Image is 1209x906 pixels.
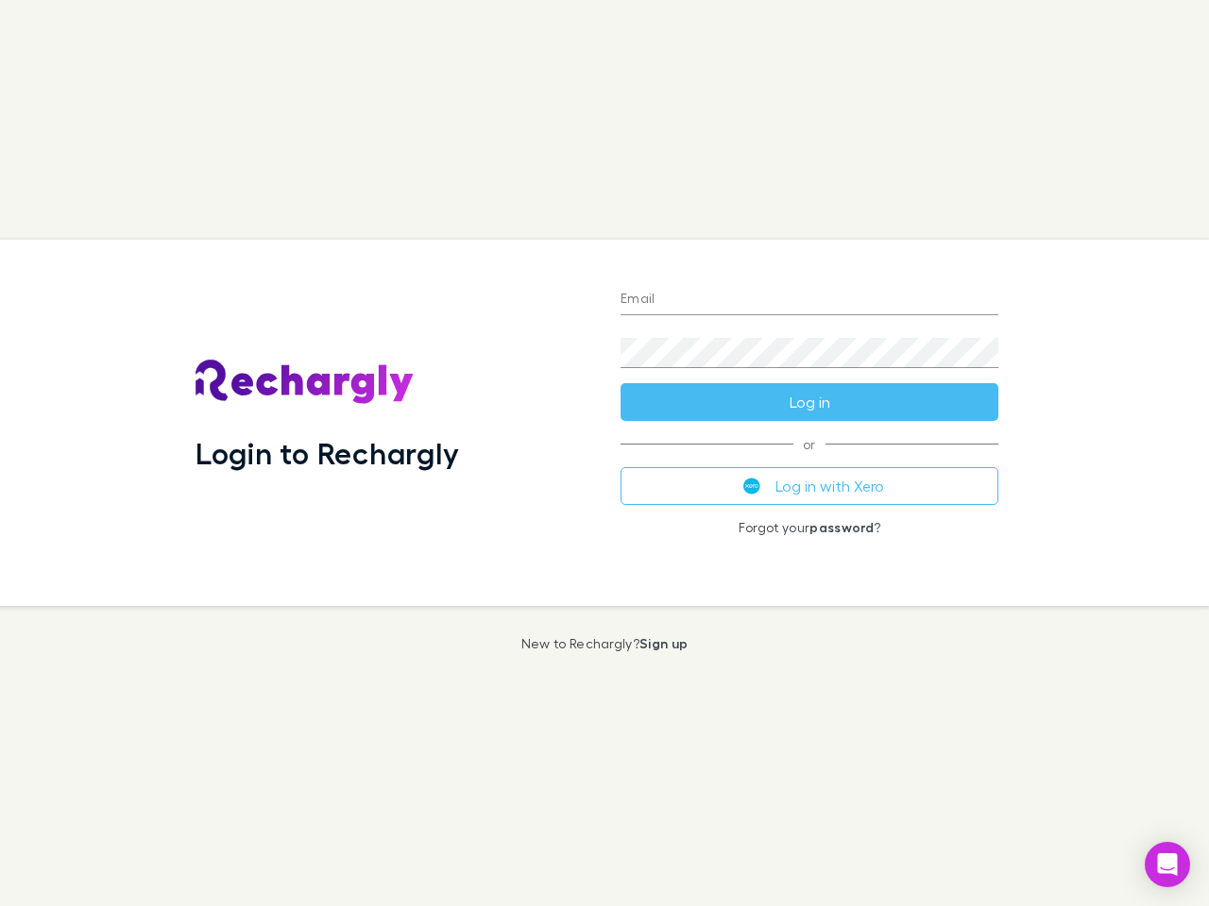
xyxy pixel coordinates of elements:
p: Forgot your ? [621,520,998,535]
button: Log in [621,383,998,421]
h1: Login to Rechargly [196,435,459,471]
a: password [809,519,874,535]
img: Rechargly's Logo [196,360,415,405]
div: Open Intercom Messenger [1145,842,1190,887]
span: or [621,444,998,445]
img: Xero's logo [743,478,760,495]
button: Log in with Xero [621,467,998,505]
p: New to Rechargly? [521,636,689,651]
a: Sign up [639,635,688,651]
